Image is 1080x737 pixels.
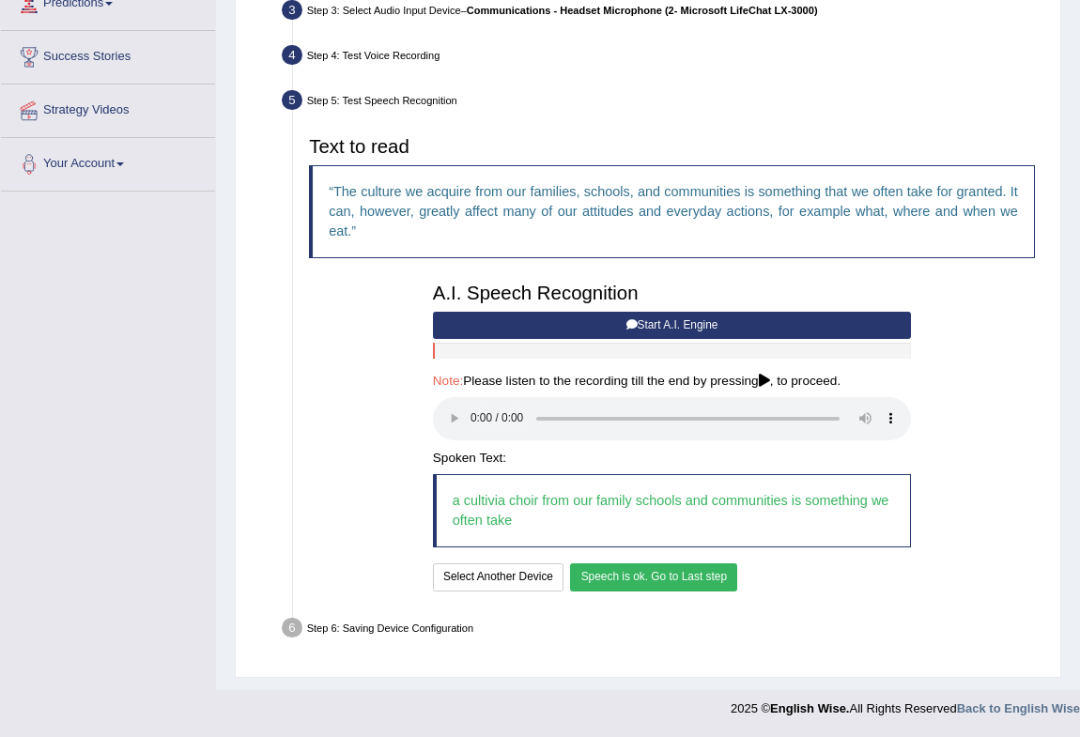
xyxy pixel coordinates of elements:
[770,701,849,715] strong: English Wise.
[309,136,1035,157] h3: Text to read
[957,701,1080,715] a: Back to English Wise
[1,31,215,78] a: Success Stories
[433,474,911,548] blockquote: a cultivia choir from our family schools and communities is something we often take
[461,5,818,16] span: –
[731,690,1080,717] div: 2025 © All Rights Reserved
[433,452,911,466] h4: Spoken Text:
[275,85,1054,120] div: Step 5: Test Speech Recognition
[433,312,911,339] button: Start A.I. Engine
[329,184,1018,239] q: The culture we acquire from our families, schools, and communities is something that we often tak...
[570,563,737,591] button: Speech is ok. Go to Last step
[275,613,1054,648] div: Step 6: Saving Device Configuration
[433,375,911,389] h4: Please listen to the recording till the end by pressing , to proceed.
[433,563,563,591] button: Select Another Device
[275,40,1054,75] div: Step 4: Test Voice Recording
[433,283,911,303] h3: A.I. Speech Recognition
[1,138,215,185] a: Your Account
[467,5,818,16] b: Communications - Headset Microphone (2- Microsoft LifeChat LX-3000)
[1,84,215,131] a: Strategy Videos
[433,374,464,388] span: Note:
